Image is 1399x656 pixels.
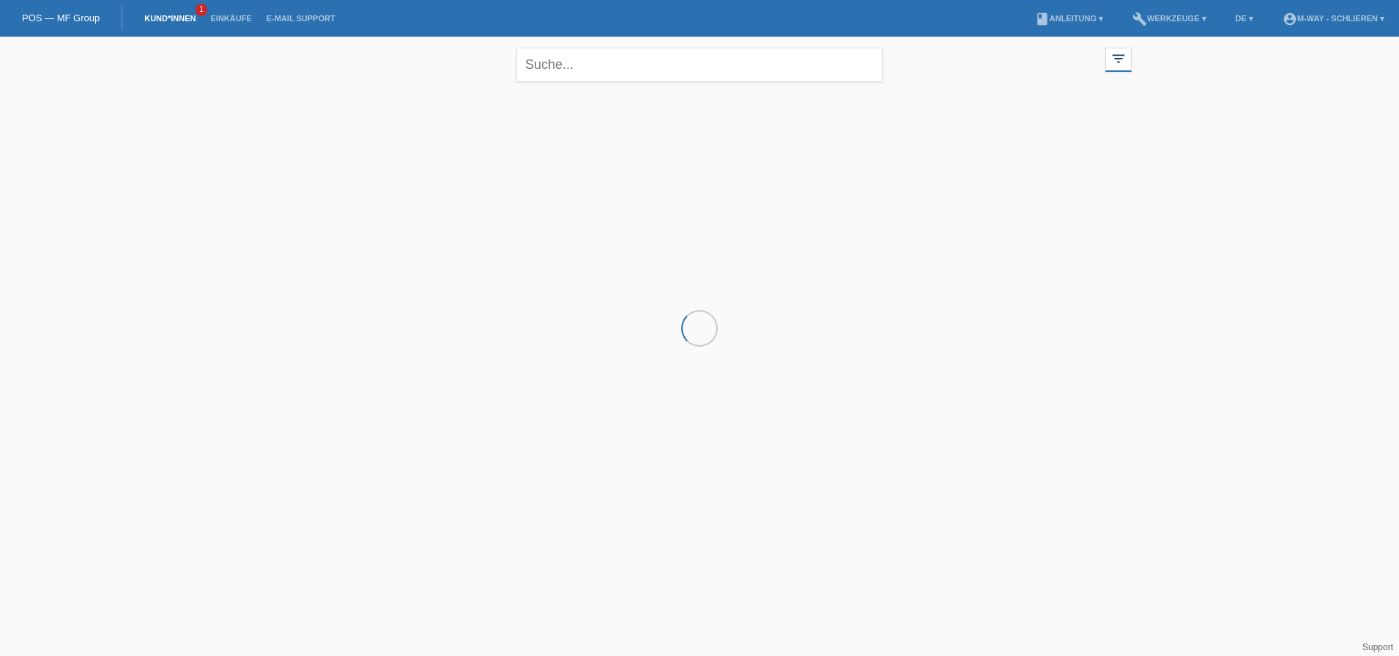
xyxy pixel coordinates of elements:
[203,14,259,23] a: Einkäufe
[1275,14,1392,23] a: account_circlem-way - Schlieren ▾
[516,48,883,82] input: Suche...
[259,14,343,23] a: E-Mail Support
[1125,14,1214,23] a: buildWerkzeuge ▾
[1228,14,1261,23] a: DE ▾
[1110,51,1127,67] i: filter_list
[1362,642,1393,652] a: Support
[137,14,203,23] a: Kund*innen
[1132,12,1147,26] i: build
[22,12,100,23] a: POS — MF Group
[196,4,207,16] span: 1
[1283,12,1297,26] i: account_circle
[1028,14,1110,23] a: bookAnleitung ▾
[1035,12,1050,26] i: book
